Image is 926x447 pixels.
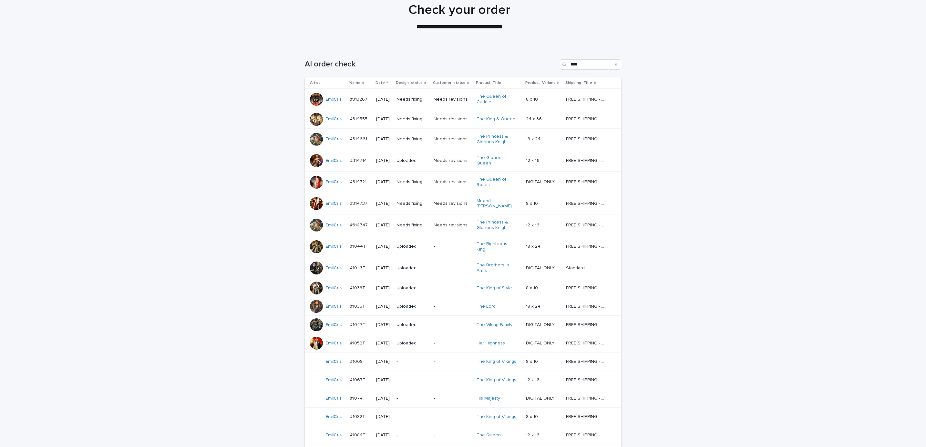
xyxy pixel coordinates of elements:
tr: EmilCris #1084T#1084T [DATE]--The Queen 12 x 1612 x 16 FREE SHIPPING - preview in 1-2 business da... [305,426,621,444]
p: - [434,396,471,401]
p: Standard [566,264,586,271]
p: - [434,432,471,438]
a: The Queen of Roses [477,177,517,188]
p: Needs revisions [434,116,471,122]
p: #313267 [350,95,369,102]
p: FREE SHIPPING - preview in 1-2 business days, after your approval delivery will take 5-10 b.d. [566,157,608,164]
a: EmilCris [325,223,342,228]
p: #1074T [350,394,367,401]
p: FREE SHIPPING - preview in 1-2 business days, after your approval delivery will take 5-10 b.d. [566,358,608,364]
p: [DATE] [376,244,391,249]
a: The King & Queen [477,116,515,122]
p: [DATE] [376,265,391,271]
p: FREE SHIPPING - preview in 1-2 business days, after your approval delivery will take 5-10 b.d. [566,413,608,420]
p: [DATE] [376,136,391,142]
a: The Righteous King [477,241,517,252]
a: The King of Vikings [477,359,516,364]
p: - [434,322,471,328]
p: #314555 [350,115,369,122]
a: The Princess & Glorious Knight [477,134,517,145]
a: EmilCris [325,97,342,102]
p: #314714 [350,157,368,164]
p: #314721 [350,178,368,185]
p: Uploaded [396,285,428,291]
p: Uploaded [396,244,428,249]
p: 8 x 10 [526,358,539,364]
p: FREE SHIPPING - preview in 1-2 business days, after your approval delivery will take 5-10 b.d. [566,243,608,249]
p: [DATE] [376,377,391,383]
p: #1052T [350,339,366,346]
a: EmilCris [325,265,342,271]
p: Needs revisions [434,201,471,206]
p: [DATE] [376,179,391,185]
p: Needs revisions [434,158,471,164]
p: DIGITAL ONLY [526,339,556,346]
tr: EmilCris #314555#314555 [DATE]Needs fixingNeeds revisionsThe King & Queen 24 x 3624 x 36 FREE SHI... [305,110,621,128]
p: 18 x 24 [526,303,542,309]
p: - [434,377,471,383]
a: Mr and [PERSON_NAME] [477,198,517,209]
p: [DATE] [376,285,391,291]
tr: EmilCris #1067T#1067T [DATE]--The King of Vikings 12 x 1612 x 16 FREE SHIPPING - preview in 1-2 b... [305,371,621,389]
a: Her Highness [477,341,505,346]
p: DIGITAL ONLY [526,394,556,401]
p: [DATE] [376,116,391,122]
a: EmilCris [325,359,342,364]
tr: EmilCris #1038T#1038T [DATE]Uploaded-The King of Style 8 x 108 x 10 FREE SHIPPING - preview in 1-... [305,279,621,297]
p: - [434,359,471,364]
p: - [434,265,471,271]
p: #1035T [350,303,366,309]
p: 12 x 16 [526,376,541,383]
p: #314661 [350,135,368,142]
p: DIGITAL ONLY [526,321,556,328]
h1: AI order check [305,60,557,69]
p: #1084T [350,431,367,438]
h1: Check your order [301,2,618,18]
p: #1047T [350,321,367,328]
p: 12 x 16 [526,431,541,438]
p: Uploaded [396,341,428,346]
p: 12 x 16 [526,157,541,164]
p: 18 x 24 [526,135,542,142]
p: FREE SHIPPING - preview in 1-2 business days, after your approval delivery will take 5-10 b.d. [566,95,608,102]
a: EmilCris [325,322,342,328]
tr: EmilCris #1035T#1035T [DATE]Uploaded-The Lord 18 x 2418 x 24 FREE SHIPPING - preview in 1-2 busin... [305,297,621,315]
p: Needs revisions [434,97,471,102]
tr: EmilCris #1047T#1047T [DATE]Uploaded-The Viking Family DIGITAL ONLYDIGITAL ONLY FREE SHIPPING - p... [305,315,621,334]
p: Needs fixing [396,201,428,206]
p: 12 x 16 [526,221,541,228]
p: [DATE] [376,414,391,420]
a: The Queen of Cuddles [477,94,517,105]
p: - [396,396,428,401]
a: EmilCris [325,116,342,122]
p: [DATE] [376,396,391,401]
a: The King of Vikings [477,377,516,383]
p: Design_status [396,79,423,86]
tr: EmilCris #1043T#1043T [DATE]Uploaded-The Brothers in Arms DIGITAL ONLYDIGITAL ONLY StandardStandard [305,257,621,279]
p: - [396,359,428,364]
div: Search [560,59,621,70]
p: FREE SHIPPING - preview in 1-2 business days, after your approval delivery will take 5-10 b.d. [566,135,608,142]
p: FREE SHIPPING - preview in 1-2 business days, after your approval delivery will take 5-10 b.d. [566,284,608,291]
p: [DATE] [376,158,391,164]
p: [DATE] [376,341,391,346]
tr: EmilCris #313267#313267 [DATE]Needs fixingNeeds revisionsThe Queen of Cuddles 8 x 108 x 10 FREE S... [305,89,621,110]
p: FREE SHIPPING - preview in 1-2 business days, after your approval delivery will take 5-10 b.d. [566,431,608,438]
a: The Queen [477,432,501,438]
a: His Majesty [477,396,500,401]
p: - [396,414,428,420]
a: The Lord [477,304,496,309]
a: The Brothers in Arms [477,263,517,273]
a: EmilCris [325,396,342,401]
p: FREE SHIPPING - preview in 1-2 business days, after your approval delivery will take 5-10 b.d. [566,321,608,328]
p: Needs fixing [396,179,428,185]
p: 8 x 10 [526,95,539,102]
a: The King of Vikings [477,414,516,420]
a: EmilCris [325,201,342,206]
p: - [434,414,471,420]
p: - [434,244,471,249]
p: 8 x 10 [526,284,539,291]
p: Date [376,79,385,86]
p: Product_Title [476,79,501,86]
tr: EmilCris #314747#314747 [DATE]Needs fixingNeeds revisionsThe Princess & Glorious Knight 12 x 1612... [305,214,621,236]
